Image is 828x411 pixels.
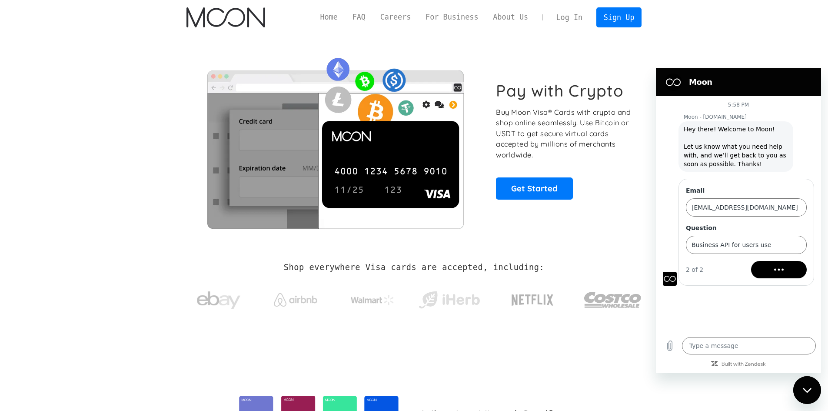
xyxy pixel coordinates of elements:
[186,7,265,27] img: Moon Logo
[373,12,418,23] a: Careers
[496,81,624,100] h1: Pay with Crypto
[351,295,394,305] img: Walmart
[186,7,265,27] a: home
[417,289,482,311] img: iHerb
[263,284,328,311] a: Airbnb
[417,280,482,316] a: iHerb
[485,12,535,23] a: About Us
[496,107,632,160] p: Buy Moon Visa® Cards with crypto and shop online seamlessly! Use Bitcoin or USDT to get secure vi...
[596,7,642,27] a: Sign Up
[274,293,317,307] img: Airbnb
[418,12,485,23] a: For Business
[584,275,642,321] a: Costco
[549,8,590,27] a: Log In
[284,263,544,272] h2: Shop everywhere Visa cards are accepted, including:
[496,177,573,199] a: Get Started
[793,376,821,404] iframe: Button to launch messaging window, conversation in progress
[186,52,484,228] img: Moon Cards let you spend your crypto anywhere Visa is accepted.
[340,286,405,310] a: Walmart
[656,68,821,373] iframe: Messaging window
[345,12,373,23] a: FAQ
[584,284,642,316] img: Costco
[186,278,251,318] a: ebay
[511,289,554,311] img: Netflix
[197,287,240,314] img: ebay
[313,12,345,23] a: Home
[494,281,572,315] a: Netflix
